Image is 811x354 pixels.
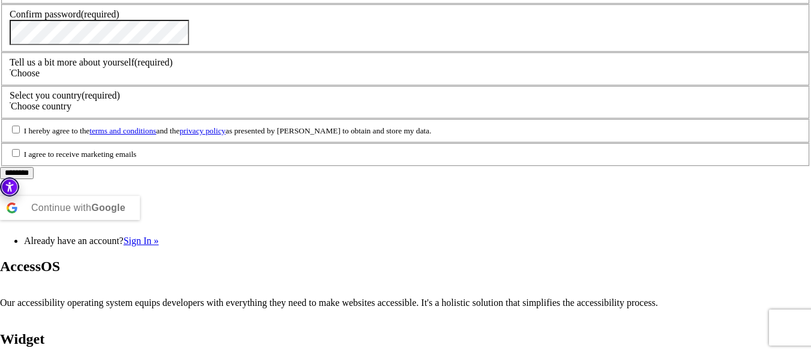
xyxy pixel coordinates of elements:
label: Confirm password [10,9,119,19]
label: Select you country [10,90,120,100]
a: terms and conditions [89,126,156,135]
input: I hereby agree to theterms and conditionsand theprivacy policyas presented by [PERSON_NAME] to ob... [12,126,20,133]
small: I agree to receive marketing emails [24,150,137,159]
div: Continue with [31,196,125,220]
b: Google [91,203,125,213]
input: I agree to receive marketing emails [12,149,20,157]
span: Choose [11,68,40,78]
a: Sign In » [124,236,159,246]
small: I hereby agree to the and the as presented by [PERSON_NAME] to obtain and store my data. [24,126,432,135]
a: privacy policy [179,126,226,135]
span: (required) [134,57,173,67]
label: Tell us a bit more about yourself [10,57,173,67]
span: (required) [81,9,119,19]
span: Choose country [11,101,71,111]
span: (required) [82,90,120,100]
li: Already have an account? [24,236,811,246]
